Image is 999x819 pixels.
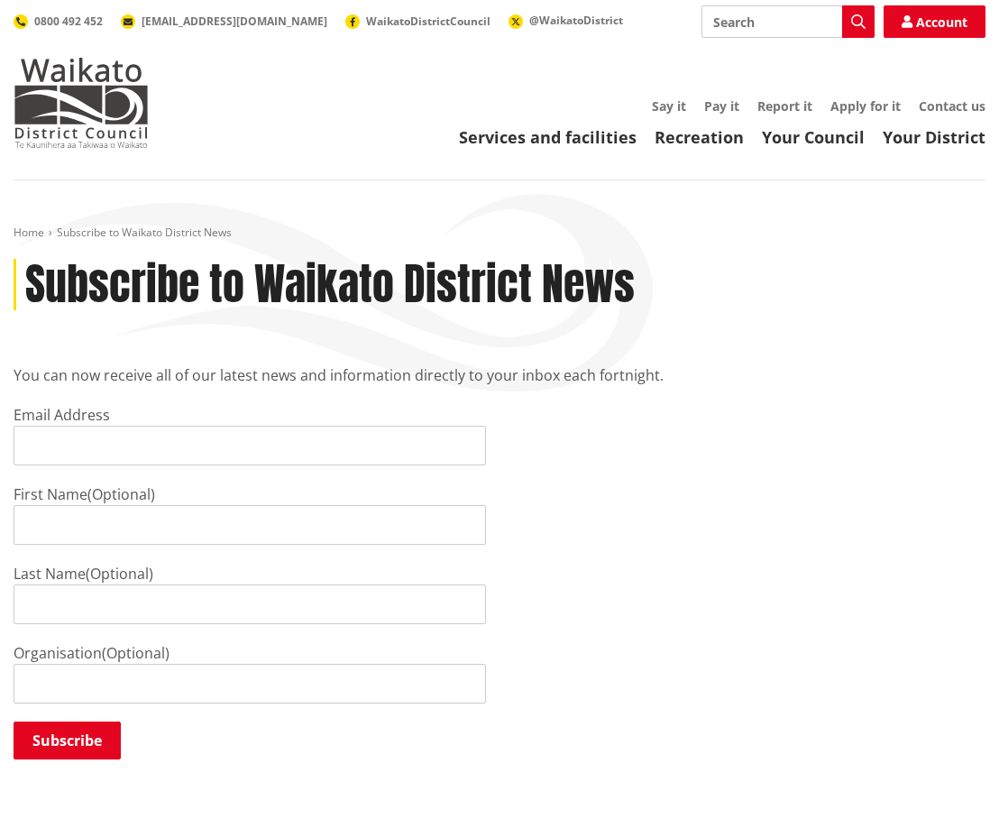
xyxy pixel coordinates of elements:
a: Your District [883,126,985,148]
h1: Subscribe to Waikato District News [25,259,635,311]
a: Account [884,5,985,38]
img: Waikato District Council - Te Kaunihera aa Takiwaa o Waikato [14,58,149,148]
a: Recreation [655,126,744,148]
a: Services and facilities [459,126,637,148]
a: 0800 492 452 [14,14,103,29]
label: First Name [14,484,87,504]
input: Subscribe [14,722,121,759]
a: Apply for it [830,97,901,115]
span: Subscribe to Waikato District News [57,225,232,240]
span: 0800 492 452 [34,14,103,29]
a: Your Council [762,126,865,148]
a: Pay it [704,97,739,115]
a: Home [14,225,44,240]
span: [EMAIL_ADDRESS][DOMAIN_NAME] [142,14,327,29]
span: (Optional) [102,643,170,663]
a: [EMAIL_ADDRESS][DOMAIN_NAME] [121,14,327,29]
a: WaikatoDistrictCouncil [345,14,490,29]
a: Contact us [919,97,985,115]
a: @WaikatoDistrict [509,13,623,28]
a: Say it [652,97,686,115]
span: (Optional) [87,484,155,504]
a: Report it [757,97,812,115]
label: Organisation [14,643,102,663]
label: Email Address [14,405,110,425]
span: @WaikatoDistrict [529,13,623,28]
label: Last Name [14,564,86,584]
span: (Optional) [86,564,153,584]
input: Search input [701,5,875,38]
nav: breadcrumb [14,225,985,241]
span: WaikatoDistrictCouncil [366,14,490,29]
p: You can now receive all of our latest news and information directly to your inbox each fortnight. [14,364,985,386]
